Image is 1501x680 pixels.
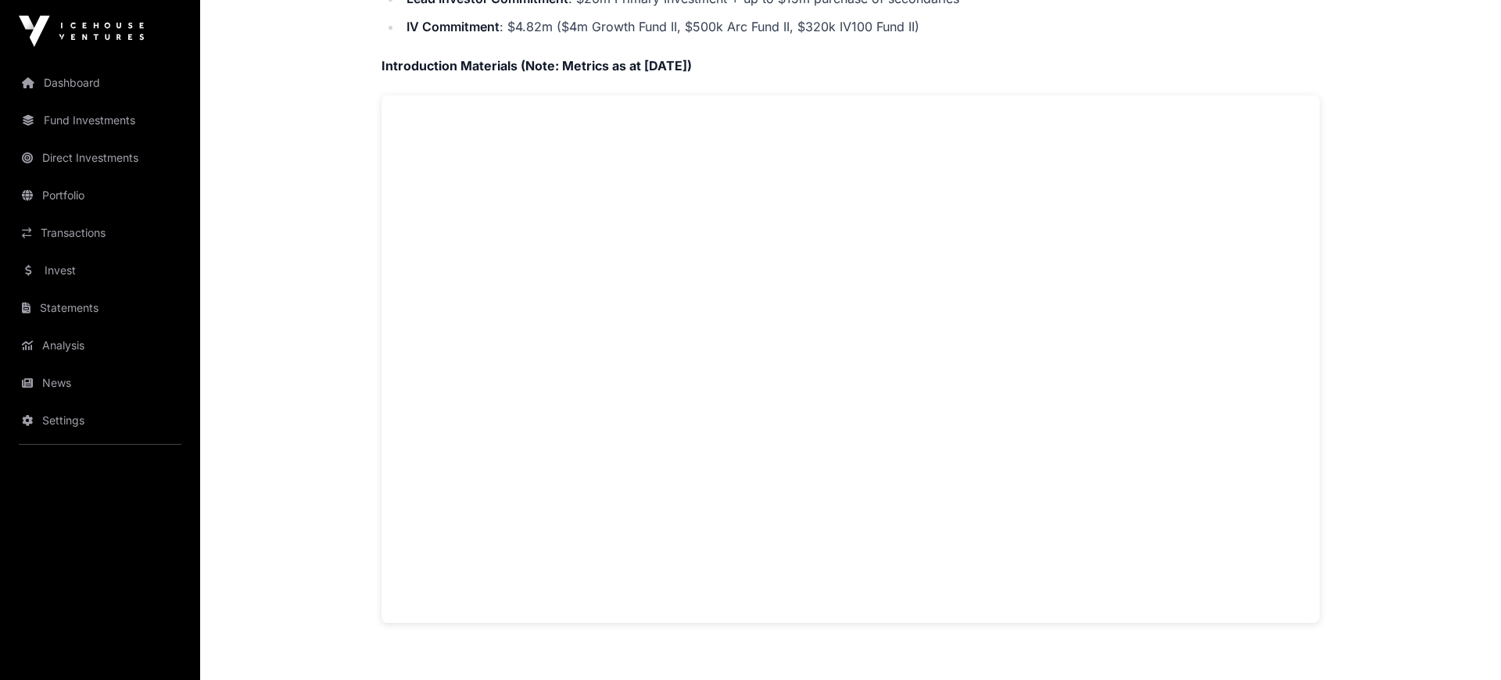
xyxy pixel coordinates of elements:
img: Icehouse Ventures Logo [19,16,144,47]
a: Dashboard [13,66,188,100]
a: Fund Investments [13,103,188,138]
a: Statements [13,291,188,325]
strong: IV Commitment [407,19,500,34]
a: Portfolio [13,178,188,213]
li: : $4.82m ($4m Growth Fund II, $500k Arc Fund II, $320k IV100 Fund II) [402,16,1320,38]
a: Invest [13,253,188,288]
a: Analysis [13,328,188,363]
a: Direct Investments [13,141,188,175]
iframe: Chat Widget [1423,605,1501,680]
a: News [13,366,188,400]
strong: Introduction Materials (Note: Metrics as at [DATE]) [382,58,692,73]
a: Settings [13,403,188,438]
a: Transactions [13,216,188,250]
